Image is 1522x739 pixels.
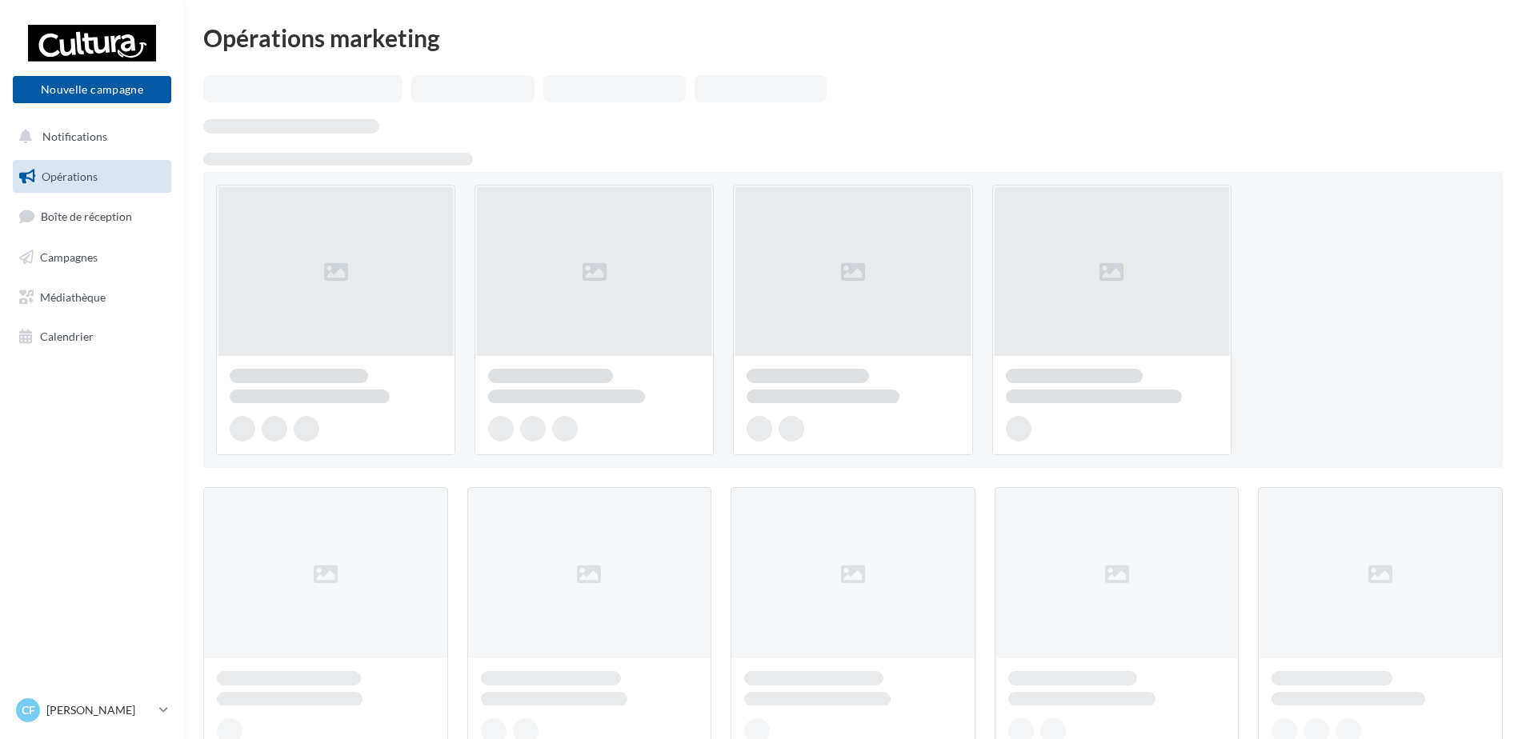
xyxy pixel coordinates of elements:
span: Notifications [42,130,107,143]
span: Boîte de réception [41,210,132,223]
span: Médiathèque [40,290,106,303]
p: [PERSON_NAME] [46,702,153,718]
span: Campagnes [40,250,98,264]
a: Opérations [10,160,174,194]
a: Campagnes [10,241,174,274]
a: Boîte de réception [10,199,174,234]
button: Notifications [10,120,168,154]
a: CF [PERSON_NAME] [13,695,171,725]
span: Opérations [42,170,98,183]
span: CF [22,702,35,718]
span: Calendrier [40,330,94,343]
a: Calendrier [10,320,174,354]
button: Nouvelle campagne [13,76,171,103]
div: Opérations marketing [203,26,1503,50]
a: Médiathèque [10,281,174,314]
